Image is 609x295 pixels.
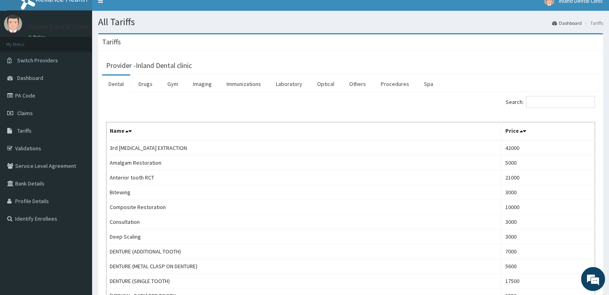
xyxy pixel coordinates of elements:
[132,76,159,92] a: Drugs
[107,200,502,215] td: Composite Restoration
[107,140,502,155] td: 3rd [MEDICAL_DATA] EXTRACTION
[107,155,502,170] td: Amalgam Restoration
[343,76,372,92] a: Others
[526,96,595,108] input: Search:
[107,274,502,289] td: DENTURE (SINGLE TOOTH)
[107,259,502,274] td: DENTURE (METAL CLASP ON DENTURE)
[28,23,89,30] p: Inland Dental Clinic
[583,20,603,26] li: Tariffs
[107,170,502,185] td: Anterior tooth RCT
[187,76,218,92] a: Imaging
[502,274,595,289] td: 17500
[17,57,58,64] span: Switch Providers
[98,17,603,27] h1: All Tariffs
[107,215,502,229] td: Consultation
[17,74,43,82] span: Dashboard
[107,244,502,259] td: DENTURE (ADDITIONAL TOOTH)
[161,76,185,92] a: Gym
[418,76,440,92] a: Spa
[506,96,595,108] label: Search:
[502,244,595,259] td: 7000
[28,34,47,40] a: Online
[107,185,502,200] td: Bitewing
[107,122,502,141] th: Name
[102,76,130,92] a: Dental
[502,155,595,170] td: 5000
[502,200,595,215] td: 10000
[17,127,32,134] span: Tariffs
[502,122,595,141] th: Price
[502,259,595,274] td: 5600
[311,76,341,92] a: Optical
[502,185,595,200] td: 3000
[220,76,267,92] a: Immunizations
[552,20,582,26] a: Dashboard
[502,229,595,244] td: 3000
[269,76,309,92] a: Laboratory
[502,215,595,229] td: 3000
[107,229,502,244] td: Deep Scaling
[102,38,121,46] h3: Tariffs
[374,76,416,92] a: Procedures
[4,15,22,33] img: User Image
[17,110,33,117] span: Claims
[502,140,595,155] td: 42000
[502,170,595,185] td: 21000
[106,62,192,69] h3: Provider - Inland Dental clinic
